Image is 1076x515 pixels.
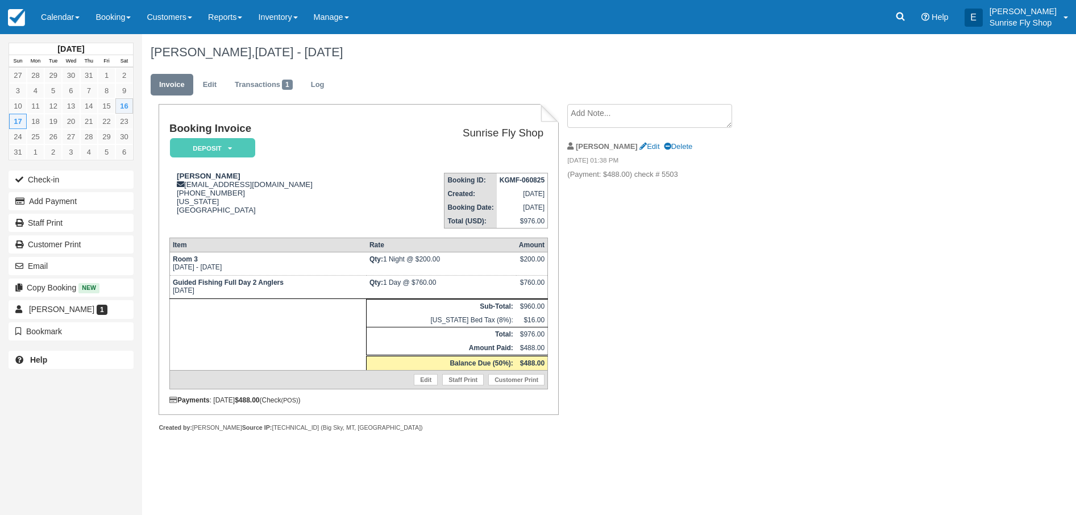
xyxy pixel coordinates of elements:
[80,114,98,129] a: 21
[98,129,115,144] a: 29
[9,98,27,114] a: 10
[169,396,548,404] div: : [DATE] (Check )
[965,9,983,27] div: E
[567,169,759,180] p: (Payment: $488.00) check # 5503
[115,55,133,68] th: Sat
[44,68,62,83] a: 29
[444,187,497,201] th: Created:
[98,68,115,83] a: 1
[62,129,80,144] a: 27
[8,9,25,26] img: checkfront-main-nav-mini-logo.png
[62,144,80,160] a: 3
[80,83,98,98] a: 7
[576,142,638,151] strong: [PERSON_NAME]
[302,74,333,96] a: Log
[115,98,133,114] a: 16
[990,17,1057,28] p: Sunrise Fly Shop
[516,341,548,356] td: $488.00
[173,255,198,263] strong: Room 3
[169,138,251,159] a: Deposit
[159,423,558,432] div: [PERSON_NAME] [TECHNICAL_ID] (Big Sky, MT, [GEOGRAPHIC_DATA])
[62,114,80,129] a: 20
[497,187,548,201] td: [DATE]
[169,276,366,299] td: [DATE]
[169,252,366,276] td: [DATE] - [DATE]
[27,144,44,160] a: 1
[62,83,80,98] a: 6
[9,83,27,98] a: 3
[226,74,301,96] a: Transactions1
[639,142,659,151] a: Edit
[194,74,225,96] a: Edit
[9,279,134,297] button: Copy Booking New
[27,68,44,83] a: 28
[367,276,516,299] td: 1 Day @ $760.00
[98,98,115,114] a: 15
[98,114,115,129] a: 22
[242,424,272,431] strong: Source IP:
[520,359,545,367] strong: $488.00
[369,279,383,286] strong: Qty
[80,68,98,83] a: 31
[444,214,497,229] th: Total (USD):
[97,305,107,315] span: 1
[369,255,383,263] strong: Qty
[516,300,548,314] td: $960.00
[990,6,1057,17] p: [PERSON_NAME]
[500,176,545,184] strong: KGMF-060825
[367,252,516,276] td: 1 Night @ $200.00
[921,13,929,21] i: Help
[44,83,62,98] a: 5
[98,144,115,160] a: 5
[98,55,115,68] th: Fri
[9,55,27,68] th: Sun
[169,238,366,252] th: Item
[9,300,134,318] a: [PERSON_NAME] 1
[80,144,98,160] a: 4
[169,172,389,214] div: [EMAIL_ADDRESS][DOMAIN_NAME] [PHONE_NUMBER] [US_STATE] [GEOGRAPHIC_DATA]
[414,374,438,385] a: Edit
[98,83,115,98] a: 8
[444,173,497,188] th: Booking ID:
[173,279,284,286] strong: Guided Fishing Full Day 2 Anglers
[567,156,759,168] em: [DATE] 01:38 PM
[57,44,84,53] strong: [DATE]
[516,327,548,342] td: $976.00
[44,98,62,114] a: 12
[442,374,484,385] a: Staff Print
[9,68,27,83] a: 27
[80,55,98,68] th: Thu
[9,171,134,189] button: Check-in
[255,45,343,59] span: [DATE] - [DATE]
[27,114,44,129] a: 18
[9,144,27,160] a: 31
[367,313,516,327] td: [US_STATE] Bed Tax (8%):
[281,397,298,404] small: (POS)
[9,322,134,340] button: Bookmark
[932,13,949,22] span: Help
[115,114,133,129] a: 23
[367,356,516,371] th: Balance Due (50%):
[151,74,193,96] a: Invoice
[44,114,62,129] a: 19
[159,424,192,431] strong: Created by:
[393,127,543,139] h2: Sunrise Fly Shop
[519,255,545,272] div: $200.00
[169,123,389,135] h1: Booking Invoice
[367,300,516,314] th: Sub-Total:
[664,142,692,151] a: Delete
[151,45,941,59] h1: [PERSON_NAME],
[27,83,44,98] a: 4
[9,235,134,254] a: Customer Print
[44,144,62,160] a: 2
[367,341,516,356] th: Amount Paid:
[30,355,47,364] b: Help
[9,129,27,144] a: 24
[516,313,548,327] td: $16.00
[9,257,134,275] button: Email
[44,129,62,144] a: 26
[9,351,134,369] a: Help
[29,305,94,314] span: [PERSON_NAME]
[80,129,98,144] a: 28
[27,55,44,68] th: Mon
